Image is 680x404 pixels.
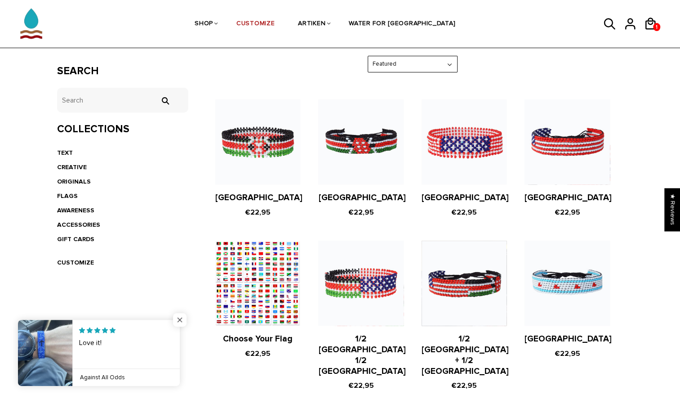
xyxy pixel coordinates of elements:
span: €22,95 [451,208,477,217]
span: €22,95 [245,349,271,358]
a: [GEOGRAPHIC_DATA] [524,334,612,344]
a: [GEOGRAPHIC_DATA] [318,193,405,203]
span: €22,95 [451,381,477,390]
span: €22,95 [245,208,271,217]
a: 1 [653,23,660,31]
a: GIFT CARDS [57,235,94,243]
a: [GEOGRAPHIC_DATA] [524,193,612,203]
a: 1/2 [GEOGRAPHIC_DATA] + 1/2 [GEOGRAPHIC_DATA] [422,334,509,376]
a: TEXT [57,149,73,157]
a: WATER FOR [GEOGRAPHIC_DATA] [349,0,455,48]
span: €22,95 [554,208,580,217]
a: ACCESSORIES [57,221,100,229]
a: [GEOGRAPHIC_DATA] [422,193,509,203]
a: CREATIVE [57,163,87,171]
a: CUSTOMIZE [57,259,94,266]
a: CUSTOMIZE [236,0,275,48]
a: Choose Your Flag [223,334,293,344]
a: ORIGINALS [57,178,91,185]
a: FLAGS [57,192,78,200]
input: Search [156,97,174,105]
a: 1/2 [GEOGRAPHIC_DATA] 1/2 [GEOGRAPHIC_DATA] [318,334,405,376]
h3: Collections [57,123,189,136]
div: Click to open Judge.me floating reviews tab [665,188,680,231]
a: [GEOGRAPHIC_DATA] [215,193,302,203]
a: AWARENESS [57,206,94,214]
h3: Search [57,65,189,78]
a: ARTIKEN [298,0,325,48]
input: Search [57,88,189,112]
span: €22,95 [348,381,374,390]
span: €22,95 [554,349,580,358]
span: 1 [653,22,660,33]
span: Close popup widget [173,313,187,327]
span: €22,95 [348,208,374,217]
a: SHOP [195,0,213,48]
